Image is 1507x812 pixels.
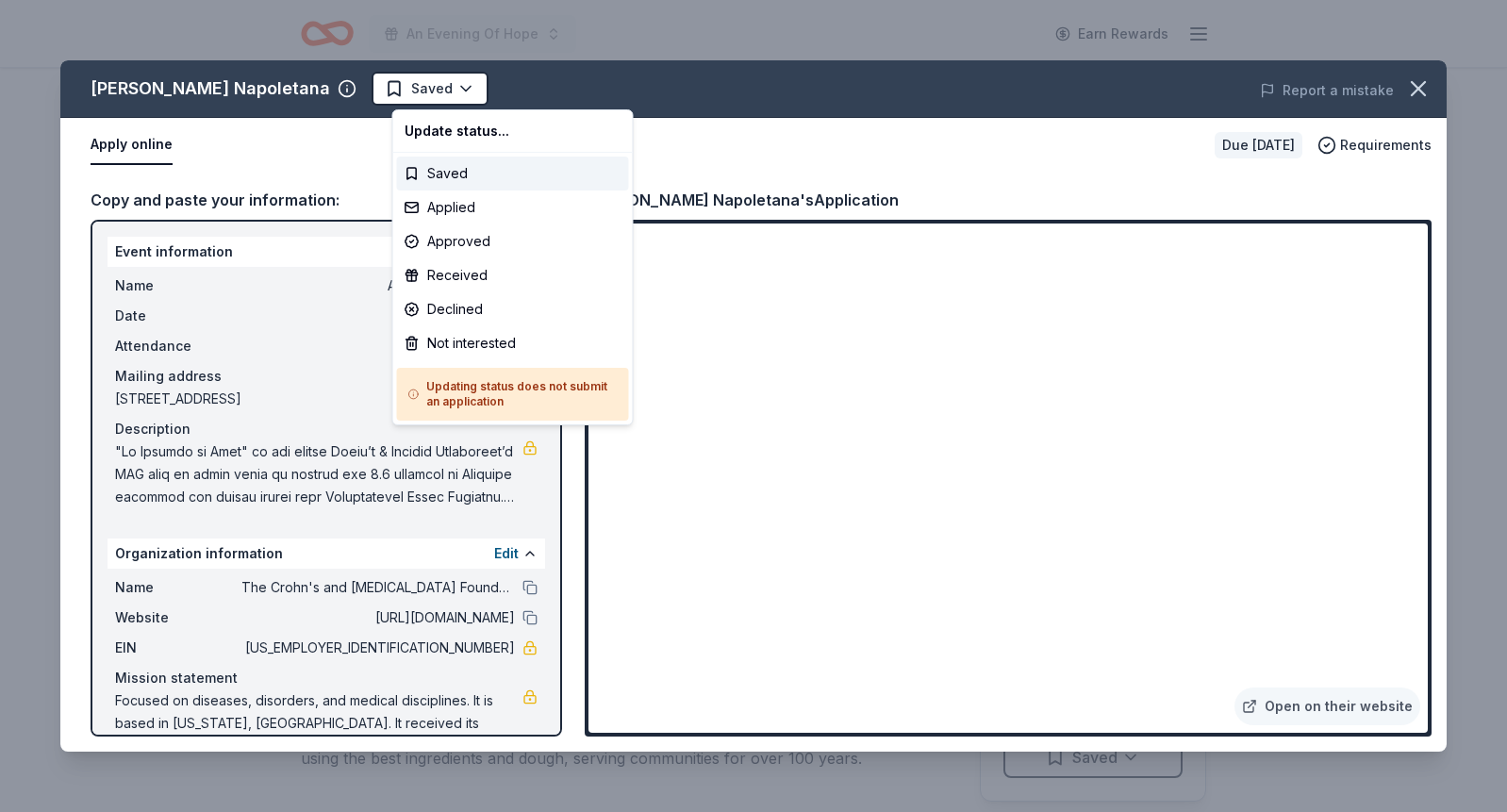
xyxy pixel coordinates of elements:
[397,224,629,258] div: Approved
[397,292,629,326] div: Declined
[397,191,629,224] div: Applied
[397,258,629,292] div: Received
[397,326,629,360] div: Not interested
[397,114,629,148] div: Update status...
[408,379,618,409] h5: Updating status does not submit an application
[397,157,629,191] div: Saved
[406,23,538,45] span: An Evening Of Hope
